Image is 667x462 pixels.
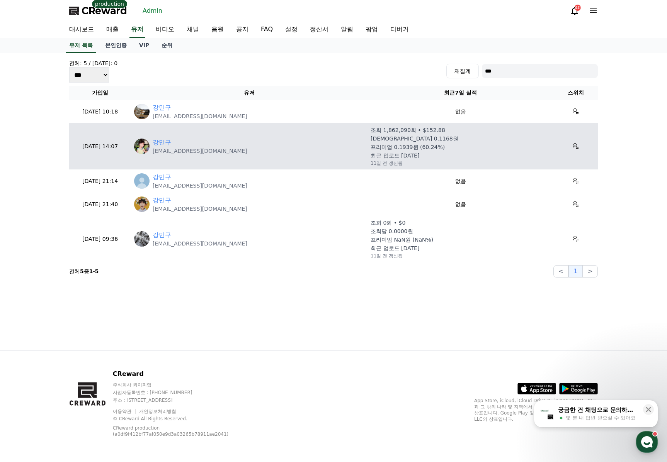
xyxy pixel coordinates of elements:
[134,173,150,189] img: http://img1.kakaocdn.net/thumb/R640x640.q70/?fname=http://t1.kakaocdn.net/account_images/default_...
[155,38,179,53] a: 순위
[69,5,127,17] a: CReward
[255,22,279,38] a: FAQ
[82,5,127,17] span: CReward
[205,22,230,38] a: 음원
[69,267,99,275] p: 전체 중 -
[140,5,165,17] a: Admin
[134,139,150,154] img: http://k.kakaocdn.net/dn/dEGxjx/btsPd45Sdr5/tuEgLHvm9JJlJjG6NYzjDK/img_640x640.jpg
[113,397,248,403] p: 주소 : [STREET_ADDRESS]
[72,200,128,208] p: [DATE] 21:40
[66,38,96,53] a: 유저 목록
[139,409,176,414] a: 개인정보처리방침
[72,177,128,185] p: [DATE] 21:14
[129,22,145,38] a: 유저
[371,253,403,259] p: 11일 전 갱신됨
[371,126,445,134] p: 조회 1,862,090회 • $152.88
[72,235,128,243] p: [DATE] 09:36
[72,108,128,116] p: [DATE] 10:18
[371,227,413,235] p: 조회당 0.0000원
[568,265,582,278] button: 1
[63,22,100,38] a: 대시보드
[153,147,247,155] p: [EMAIL_ADDRESS][DOMAIN_NAME]
[570,6,579,15] a: 40
[371,135,458,142] p: [DEMOGRAPHIC_DATA] 0.1168원
[99,38,133,53] a: 본인인증
[371,152,419,159] p: 최근 업로드 [DATE]
[134,196,150,212] img: http://k.kakaocdn.net/dn/bub7OG/btsJeenfTM4/2NY2SqLem2fVb2CJbni6xK/img_640x640.jpg
[119,256,129,262] span: 설정
[100,245,148,264] a: 설정
[113,416,248,422] p: © CReward All Rights Reserved.
[51,245,100,264] a: 대화
[446,64,479,78] button: 재집계
[371,108,550,116] p: 없음
[553,86,598,100] th: 스위치
[153,112,247,120] p: [EMAIL_ADDRESS][DOMAIN_NAME]
[180,22,205,38] a: 채널
[474,398,598,422] p: App Store, iCloud, iCloud Drive 및 iTunes Store는 미국과 그 밖의 나라 및 지역에서 등록된 Apple Inc.의 서비스 상표입니다. Goo...
[134,231,150,247] img: https://lh3.googleusercontent.com/a/ACg8ocIaKFEzPKeMFqloc6h8HlnnLj3Ju6Jb0UiLegiZFZnz7lolgPyQ=s96-c
[100,22,125,38] a: 매출
[371,177,550,185] p: 없음
[95,268,99,274] strong: 5
[131,86,368,100] th: 유저
[113,425,237,437] p: CReward production (a0df9f412bf77af050e9d3a03265b78911ae2041)
[153,196,171,205] a: 강민구
[71,257,80,263] span: 대화
[583,265,598,278] button: >
[2,245,51,264] a: 홈
[575,5,581,11] div: 40
[113,389,248,396] p: 사업자등록번호 : [PHONE_NUMBER]
[72,142,128,151] p: [DATE] 14:07
[384,22,415,38] a: 디버거
[113,369,248,379] p: CReward
[134,104,150,119] img: http://k.kakaocdn.net/dn/pwdRV/btsQoBizEK3/GJ8ImwlpTV45k3yFnO7Cfk/img_640x640.jpg
[133,38,155,53] a: VIP
[153,138,171,147] a: 강민구
[150,22,180,38] a: 비디오
[153,103,171,112] a: 강민구
[371,244,419,252] p: 최근 업로드 [DATE]
[371,160,403,166] p: 11일 전 갱신됨
[24,256,29,262] span: 홈
[553,265,568,278] button: <
[371,219,405,227] p: 조회 0회 • $0
[371,200,550,208] p: 없음
[371,143,445,151] p: 프리미엄 0.1939원 (60.24%)
[113,382,248,388] p: 주식회사 와이피랩
[153,230,171,240] a: 강민구
[153,205,247,213] p: [EMAIL_ADDRESS][DOMAIN_NAME]
[359,22,384,38] a: 팝업
[69,59,117,67] h4: 전체: 5 / [DATE]: 0
[230,22,255,38] a: 공지
[80,268,84,274] strong: 5
[89,268,93,274] strong: 1
[153,182,247,190] p: [EMAIL_ADDRESS][DOMAIN_NAME]
[279,22,304,38] a: 설정
[371,236,433,244] p: 프리미엄 NaN원 (NaN%)
[368,86,553,100] th: 최근7일 실적
[153,240,247,247] p: [EMAIL_ADDRESS][DOMAIN_NAME]
[113,409,137,414] a: 이용약관
[304,22,335,38] a: 정산서
[335,22,359,38] a: 알림
[153,173,171,182] a: 강민구
[69,86,131,100] th: 가입일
